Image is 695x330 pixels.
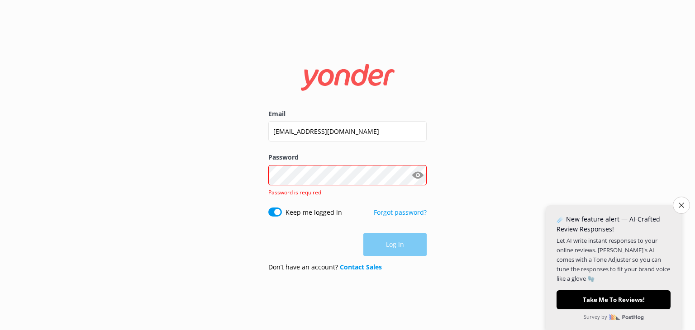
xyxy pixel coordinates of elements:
[268,109,427,119] label: Email
[268,189,321,196] span: Password is required
[340,263,382,271] a: Contact Sales
[268,262,382,272] p: Don’t have an account?
[286,207,342,217] label: Keep me logged in
[268,152,427,162] label: Password
[268,121,427,141] input: user@emailaddress.com
[409,166,427,184] button: Show password
[374,208,427,217] a: Forgot password?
